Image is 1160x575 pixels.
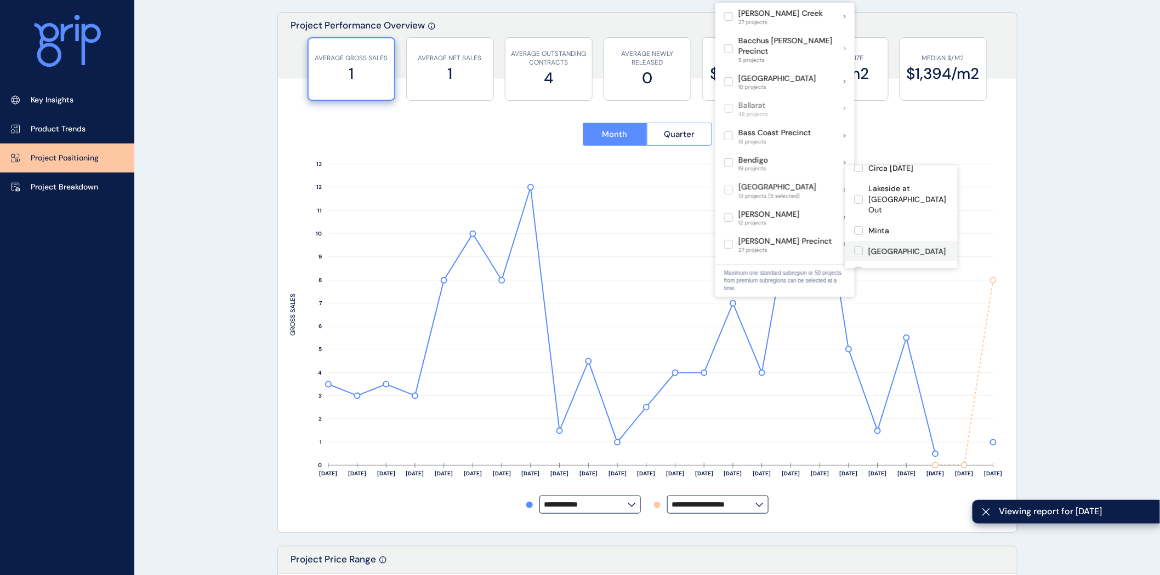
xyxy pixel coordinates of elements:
[868,246,946,257] p: [GEOGRAPHIC_DATA]
[738,182,816,193] p: [GEOGRAPHIC_DATA]
[738,8,823,19] p: [PERSON_NAME] Creek
[511,49,587,68] p: AVERAGE OUTSTANDING CONTRACTS
[738,155,768,166] p: Bendigo
[868,163,913,174] p: Circa [DATE]
[738,209,800,220] p: [PERSON_NAME]
[610,67,685,89] label: 0
[738,128,811,139] p: Bass Coast Precinct
[738,57,844,64] span: 5 projects
[314,63,389,84] label: 1
[314,54,389,63] p: AVERAGE GROSS SALES
[738,220,800,226] span: 12 projects
[31,95,73,106] p: Key Insights
[738,36,844,57] p: Bacchus [PERSON_NAME] Precinct
[291,19,425,78] p: Project Performance Overview
[906,54,981,63] p: MEDIAN $/M2
[738,100,768,111] p: Ballarat
[738,193,816,199] span: 13 projects (5 selected)
[738,263,834,274] p: Craigieburn West Precinct
[999,505,1151,517] span: Viewing report for [DATE]
[868,267,884,278] p: ORA
[610,49,685,68] p: AVERAGE NEWLY RELEASED
[738,111,768,118] span: 48 projects
[412,63,488,84] label: 1
[738,236,832,247] p: [PERSON_NAME] Precinct
[738,19,823,26] span: 27 projects
[738,247,832,254] span: 27 projects
[31,182,98,193] p: Project Breakdown
[738,73,816,84] p: [GEOGRAPHIC_DATA]
[31,153,99,164] p: Project Positioning
[738,165,768,172] span: 19 projects
[868,183,949,216] p: Lakeside at [GEOGRAPHIC_DATA] Out
[868,226,889,237] p: Minta
[906,63,981,84] label: $1,394/m2
[31,124,86,135] p: Product Trends
[291,553,377,573] p: Project Price Range
[412,54,488,63] p: AVERAGE NET SALES
[511,67,587,89] label: 4
[738,139,811,145] span: 13 projects
[724,269,846,292] p: Maximum one standard subregion or 50 projects from premium subregions can be selected at a time.
[708,54,784,63] p: MEDIAN PRICE
[708,63,784,84] label: $435,000
[738,84,816,90] span: 18 projects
